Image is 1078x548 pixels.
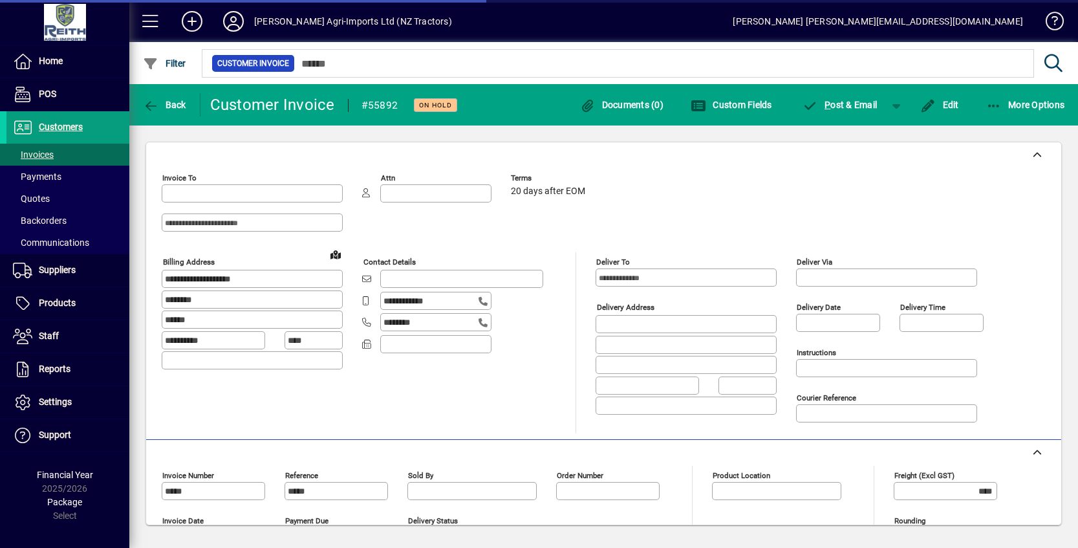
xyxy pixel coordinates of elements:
mat-label: Deliver via [797,258,832,267]
mat-label: Order number [557,471,603,480]
span: ost & Email [803,100,878,110]
mat-label: Invoice date [162,516,204,525]
span: Terms [511,174,588,182]
button: Custom Fields [687,93,775,116]
mat-label: Instructions [797,348,836,357]
span: Settings [39,397,72,407]
span: Home [39,56,63,66]
a: View on map [325,244,346,265]
mat-label: Delivery date [797,303,841,312]
span: Custom Fields [691,100,772,110]
span: 20 days after EOM [511,186,585,197]
a: Products [6,287,129,320]
span: P [825,100,830,110]
a: Invoices [6,144,129,166]
span: Back [143,100,186,110]
button: Post & Email [796,93,884,116]
mat-label: Attn [381,173,395,182]
mat-label: Reference [285,471,318,480]
a: POS [6,78,129,111]
a: Staff [6,320,129,353]
mat-label: Product location [713,471,770,480]
mat-label: Rounding [894,516,925,525]
button: Edit [917,93,962,116]
span: Payments [13,171,61,182]
span: Suppliers [39,265,76,275]
a: Support [6,419,129,452]
span: Customers [39,122,83,132]
span: Edit [920,100,959,110]
div: [PERSON_NAME] [PERSON_NAME][EMAIL_ADDRESS][DOMAIN_NAME] [733,11,1023,32]
a: Suppliers [6,254,129,287]
a: Payments [6,166,129,188]
span: Reports [39,364,70,374]
span: Filter [143,58,186,69]
app-page-header-button: Back [129,93,200,116]
button: Profile [213,10,254,33]
div: Customer Invoice [210,94,335,115]
span: Documents (0) [579,100,663,110]
mat-label: Payment due [285,516,329,525]
a: Reports [6,353,129,386]
span: Customer Invoice [217,57,289,70]
button: Documents (0) [576,93,667,116]
span: Invoices [13,149,54,160]
mat-label: Freight (excl GST) [894,471,954,480]
div: [PERSON_NAME] Agri-Imports Ltd (NZ Tractors) [254,11,452,32]
span: On hold [419,101,452,109]
mat-label: Delivery status [408,516,458,525]
mat-label: Deliver To [596,258,630,267]
mat-label: Courier Reference [797,393,856,402]
a: Settings [6,386,129,419]
span: Staff [39,331,59,341]
span: POS [39,89,56,99]
button: More Options [983,93,1068,116]
mat-label: Invoice number [162,471,214,480]
a: Home [6,45,129,78]
a: Quotes [6,188,129,210]
span: Package [47,497,82,507]
span: Financial Year [37,470,93,480]
a: Backorders [6,210,129,232]
button: Back [140,93,189,116]
a: Communications [6,232,129,254]
span: Quotes [13,193,50,204]
mat-label: Invoice To [162,173,197,182]
mat-label: Sold by [408,471,433,480]
button: Filter [140,52,189,75]
span: Backorders [13,215,67,226]
mat-label: Delivery time [900,303,945,312]
span: Support [39,430,71,440]
span: Products [39,298,76,308]
div: #55892 [361,95,398,116]
span: Communications [13,237,89,248]
a: Knowledge Base [1036,3,1062,45]
span: More Options [986,100,1065,110]
button: Add [171,10,213,33]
